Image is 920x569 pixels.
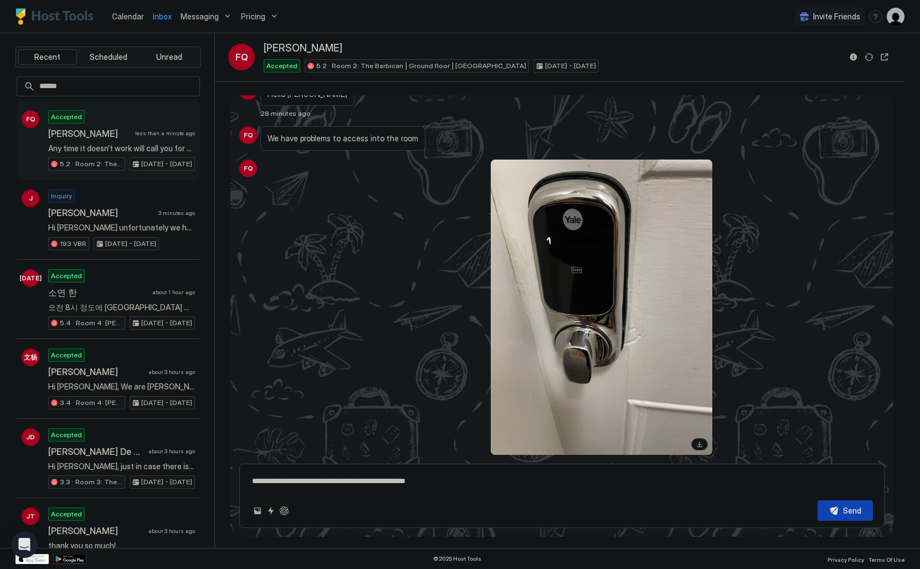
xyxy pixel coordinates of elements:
[868,556,904,563] span: Terms Of Use
[48,382,195,392] span: Hi [PERSON_NAME], We are [PERSON_NAME] and [PERSON_NAME] from [GEOGRAPHIC_DATA]. We would love to...
[868,553,904,565] a: Terms Of Use
[260,109,311,117] span: 28 minutes ago
[112,12,144,21] span: Calendar
[48,223,195,233] span: Hi [PERSON_NAME] unfortunately we have to decline this request, but we wish you all the luck in f...
[53,554,86,564] a: Google Play Store
[887,8,904,25] div: User profile
[141,398,192,408] span: [DATE] - [DATE]
[828,556,864,563] span: Privacy Policy
[51,271,82,281] span: Accepted
[26,432,35,442] span: JD
[141,159,192,169] span: [DATE] - [DATE]
[48,541,195,551] span: thank you so much!
[235,50,248,64] span: FQ
[48,287,148,298] span: 소연 한
[60,398,122,408] span: 3.4 · Room 4: [PERSON_NAME] Modern | Large room | [PERSON_NAME]
[316,61,526,71] span: 5.2 · Room 2: The Barbican | Ground floor | [GEOGRAPHIC_DATA]
[51,509,82,519] span: Accepted
[818,500,873,521] button: Send
[266,61,297,71] span: Accepted
[26,114,35,124] span: FQ
[48,128,131,139] span: [PERSON_NAME]
[24,352,37,362] span: 文杨
[140,49,198,65] button: Unread
[813,12,860,22] span: Invite Friends
[34,52,60,62] span: Recent
[153,12,172,21] span: Inbox
[16,47,201,68] div: tab-group
[264,504,277,517] button: Quick reply
[251,504,264,517] button: Upload image
[268,134,418,143] span: We have problems to access into the room
[843,505,861,516] div: Send
[48,446,144,457] span: [PERSON_NAME] De La [PERSON_NAME]
[153,11,172,22] a: Inbox
[51,191,72,201] span: Inquiry
[51,112,82,122] span: Accepted
[16,8,99,25] a: Host Tools Logo
[878,50,891,64] button: Open reservation
[16,554,49,564] a: App Store
[60,477,122,487] span: 3.3 · Room 3: The V&A | Master bedroom | [GEOGRAPHIC_DATA]
[241,12,265,22] span: Pricing
[869,10,882,23] div: menu
[691,438,708,450] a: Download
[48,366,144,377] span: [PERSON_NAME]
[48,143,195,153] span: Any time it doesn’t work will call you for support
[545,61,596,71] span: [DATE] - [DATE]
[51,430,82,440] span: Accepted
[105,239,156,249] span: [DATE] - [DATE]
[135,130,195,137] span: less than a minute ago
[79,49,138,65] button: Scheduled
[156,52,182,62] span: Unread
[11,531,38,558] div: Open Intercom Messenger
[148,368,195,376] span: about 3 hours ago
[48,303,195,312] span: 오전 8시 정도에 [GEOGRAPHIC_DATA] 시내 도착할 예정입니다 짐보관 먼저 부탁드립니다
[112,11,144,22] a: Calendar
[277,504,291,517] button: ChatGPT Auto Reply
[48,462,195,471] span: Hi [PERSON_NAME], just in case there is a problem with your room lock, here's a spare code: 91760*
[181,12,219,22] span: Messaging
[148,448,195,455] span: about 3 hours ago
[244,163,253,173] span: FQ
[35,77,199,96] input: Input Field
[60,159,122,169] span: 5.2 · Room 2: The Barbican | Ground floor | [GEOGRAPHIC_DATA]
[29,193,33,203] span: J
[148,527,195,535] span: about 3 hours ago
[141,477,192,487] span: [DATE] - [DATE]
[862,50,876,64] button: Sync reservation
[847,50,860,64] button: Reservation information
[26,511,35,521] span: JT
[433,555,481,562] span: © 2025 Host Tools
[60,318,122,328] span: 5.4 · Room 4: [PERSON_NAME][GEOGRAPHIC_DATA] | Large room | [PERSON_NAME]
[48,207,154,218] span: [PERSON_NAME]
[244,130,253,140] span: FQ
[491,160,712,455] div: View image
[51,350,82,360] span: Accepted
[18,49,77,65] button: Recent
[90,52,127,62] span: Scheduled
[158,209,195,217] span: 3 minutes ago
[48,525,144,536] span: [PERSON_NAME]
[264,42,342,55] span: [PERSON_NAME]
[19,273,42,283] span: [DATE]
[141,318,192,328] span: [DATE] - [DATE]
[152,289,195,296] span: about 1 hour ago
[60,239,86,249] span: 193 VBR
[828,553,864,565] a: Privacy Policy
